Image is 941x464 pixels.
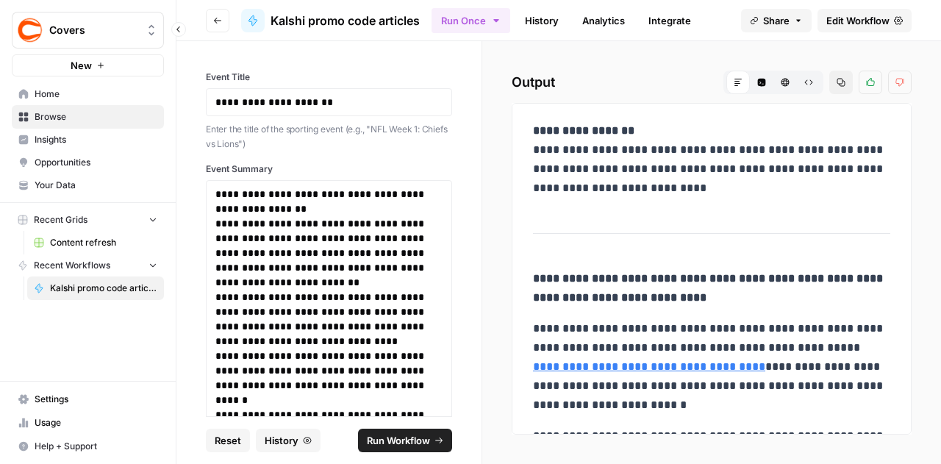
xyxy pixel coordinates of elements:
[49,23,138,38] span: Covers
[817,9,912,32] a: Edit Workflow
[34,213,87,226] span: Recent Grids
[206,429,250,452] button: Reset
[358,429,452,452] button: Run Workflow
[215,433,241,448] span: Reset
[35,133,157,146] span: Insights
[35,110,157,124] span: Browse
[35,88,157,101] span: Home
[35,440,157,453] span: Help + Support
[71,58,92,73] span: New
[12,128,164,151] a: Insights
[12,12,164,49] button: Workspace: Covers
[241,9,420,32] a: Kalshi promo code articles
[206,122,452,151] p: Enter the title of the sporting event (e.g., "NFL Week 1: Chiefs vs Lions")
[741,9,812,32] button: Share
[826,13,890,28] span: Edit Workflow
[50,236,157,249] span: Content refresh
[17,17,43,43] img: Covers Logo
[35,416,157,429] span: Usage
[206,71,452,84] label: Event Title
[12,151,164,174] a: Opportunities
[50,282,157,295] span: Kalshi promo code articles
[516,9,568,32] a: History
[763,13,790,28] span: Share
[367,433,430,448] span: Run Workflow
[12,411,164,435] a: Usage
[256,429,321,452] button: History
[12,435,164,458] button: Help + Support
[12,174,164,197] a: Your Data
[573,9,634,32] a: Analytics
[35,156,157,169] span: Opportunities
[27,231,164,254] a: Content refresh
[512,71,912,94] h2: Output
[12,82,164,106] a: Home
[27,276,164,300] a: Kalshi promo code articles
[12,254,164,276] button: Recent Workflows
[265,433,298,448] span: History
[34,259,110,272] span: Recent Workflows
[206,163,452,176] label: Event Summary
[12,388,164,411] a: Settings
[12,105,164,129] a: Browse
[12,209,164,231] button: Recent Grids
[12,54,164,76] button: New
[35,393,157,406] span: Settings
[271,12,420,29] span: Kalshi promo code articles
[35,179,157,192] span: Your Data
[432,8,510,33] button: Run Once
[640,9,700,32] a: Integrate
